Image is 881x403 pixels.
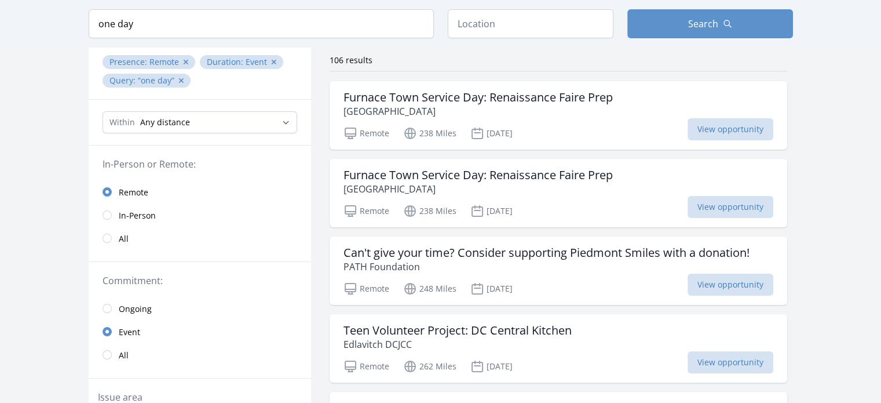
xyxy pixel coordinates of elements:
p: Remote [343,126,389,140]
h3: Furnace Town Service Day: Renaissance Faire Prep [343,168,613,182]
span: Ongoing [119,303,152,315]
h3: Furnace Town Service Day: Renaissance Faire Prep [343,90,613,104]
p: Edlavitch DCJCC [343,337,572,351]
span: View opportunity [688,351,773,373]
span: View opportunity [688,274,773,296]
span: Presence : [109,56,149,67]
p: Remote [343,282,389,296]
p: Remote [343,360,389,373]
input: Keyword [89,9,434,38]
span: Event [246,56,267,67]
p: PATH Foundation [343,260,750,274]
p: 248 Miles [403,282,456,296]
p: Remote [343,204,389,218]
p: 262 Miles [403,360,456,373]
span: View opportunity [688,118,773,140]
button: ✕ [182,56,189,68]
legend: In-Person or Remote: [103,157,297,171]
p: [DATE] [470,126,513,140]
p: 238 Miles [403,126,456,140]
a: Remote [89,180,311,204]
h3: Can't give your time? Consider supporting Piedmont Smiles with a donation! [343,246,750,260]
span: Duration : [207,56,246,67]
span: Event [119,326,140,338]
a: All [89,227,311,250]
a: All [89,343,311,366]
input: Location [448,9,613,38]
q: one day [138,75,174,86]
a: Event [89,320,311,343]
a: Ongoing [89,297,311,320]
select: Search Radius [103,111,297,133]
a: Furnace Town Service Day: Renaissance Faire Prep [GEOGRAPHIC_DATA] Remote 238 Miles [DATE] View o... [330,159,787,227]
h3: Teen Volunteer Project: DC Central Kitchen [343,324,572,337]
p: [GEOGRAPHIC_DATA] [343,182,613,196]
legend: Commitment: [103,274,297,288]
button: Search [627,9,793,38]
span: Query : [109,75,138,86]
span: 106 results [330,55,372,66]
a: In-Person [89,204,311,227]
p: [DATE] [470,360,513,373]
span: Search [688,17,718,31]
span: Remote [149,56,179,67]
span: Remote [119,187,148,198]
p: [DATE] [470,204,513,218]
a: Teen Volunteer Project: DC Central Kitchen Edlavitch DCJCC Remote 262 Miles [DATE] View opportunity [330,314,787,383]
span: View opportunity [688,196,773,218]
span: All [119,350,129,361]
a: Furnace Town Service Day: Renaissance Faire Prep [GEOGRAPHIC_DATA] Remote 238 Miles [DATE] View o... [330,81,787,150]
p: [GEOGRAPHIC_DATA] [343,104,613,118]
p: 238 Miles [403,204,456,218]
a: Can't give your time? Consider supporting Piedmont Smiles with a donation! PATH Foundation Remote... [330,237,787,305]
span: In-Person [119,210,156,222]
button: ✕ [178,75,185,86]
span: All [119,233,129,245]
p: [DATE] [470,282,513,296]
button: ✕ [270,56,277,68]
